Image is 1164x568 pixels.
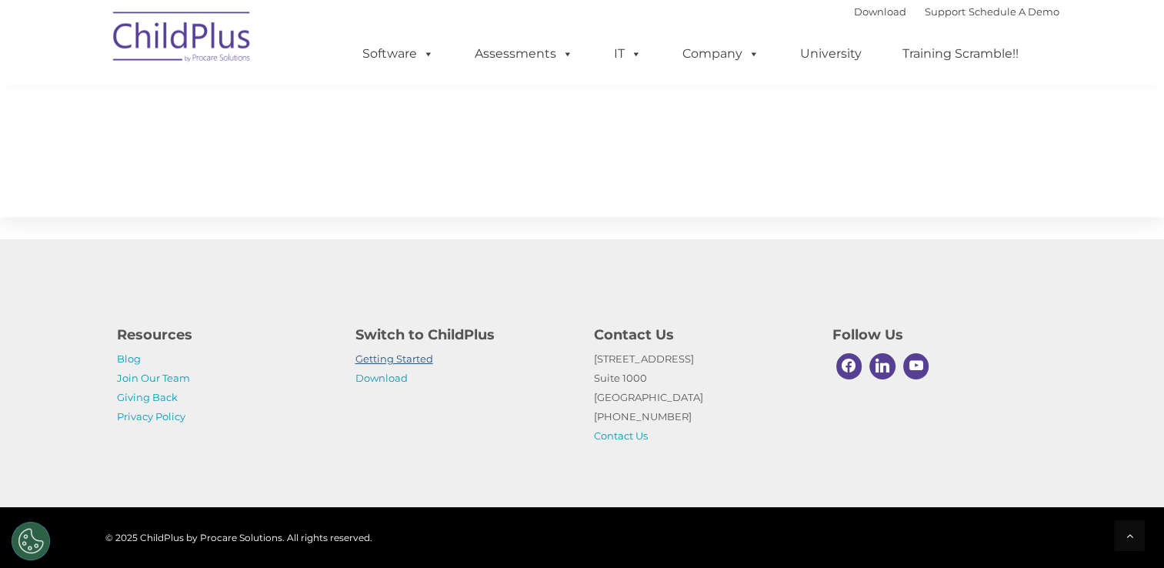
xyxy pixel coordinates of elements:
[117,410,185,423] a: Privacy Policy
[667,38,775,69] a: Company
[785,38,877,69] a: University
[599,38,657,69] a: IT
[105,1,259,78] img: ChildPlus by Procare Solutions
[117,372,190,384] a: Join Our Team
[214,165,279,176] span: Phone number
[865,349,899,383] a: Linkedin
[594,429,648,442] a: Contact Us
[832,349,866,383] a: Facebook
[594,324,809,346] h4: Contact Us
[854,5,906,18] a: Download
[887,38,1034,69] a: Training Scramble!!
[355,324,571,346] h4: Switch to ChildPlus
[1087,494,1164,568] iframe: Chat Widget
[355,352,433,365] a: Getting Started
[117,324,332,346] h4: Resources
[832,324,1048,346] h4: Follow Us
[347,38,449,69] a: Software
[117,391,178,403] a: Giving Back
[969,5,1059,18] a: Schedule A Demo
[925,5,966,18] a: Support
[12,522,50,560] button: Cookies Settings
[854,5,1059,18] font: |
[214,102,261,113] span: Last name
[899,349,933,383] a: Youtube
[594,349,809,446] p: [STREET_ADDRESS] Suite 1000 [GEOGRAPHIC_DATA] [PHONE_NUMBER]
[355,372,408,384] a: Download
[459,38,589,69] a: Assessments
[117,352,141,365] a: Blog
[105,532,372,543] span: © 2025 ChildPlus by Procare Solutions. All rights reserved.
